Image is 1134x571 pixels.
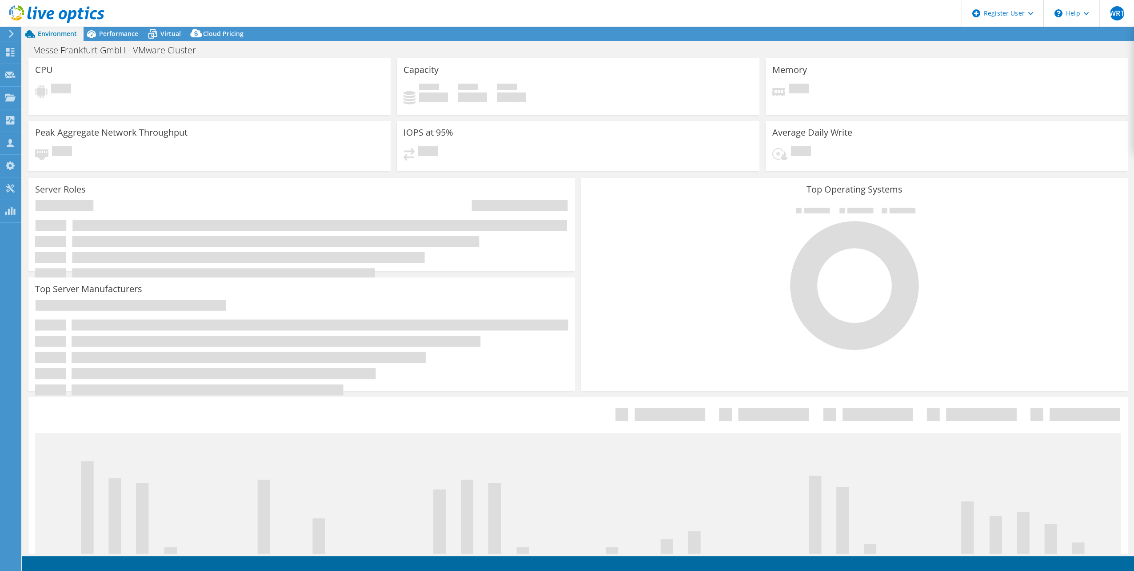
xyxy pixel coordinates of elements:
[403,128,453,137] h3: IOPS at 95%
[51,84,71,96] span: Pending
[35,128,188,137] h3: Peak Aggregate Network Throughput
[789,84,809,96] span: Pending
[35,185,86,194] h3: Server Roles
[497,84,517,92] span: Total
[418,146,438,158] span: Pending
[99,29,138,38] span: Performance
[419,84,439,92] span: Used
[458,92,487,102] h4: 0 GiB
[588,185,1121,194] h3: Top Operating Systems
[403,65,439,75] h3: Capacity
[29,45,210,55] h1: Messe Frankfurt GmbH - VMware Cluster
[419,92,448,102] h4: 0 GiB
[203,29,244,38] span: Cloud Pricing
[458,84,478,92] span: Free
[1110,6,1124,20] span: WRT
[160,29,181,38] span: Virtual
[1054,9,1062,17] svg: \n
[791,146,811,158] span: Pending
[35,65,53,75] h3: CPU
[52,146,72,158] span: Pending
[35,284,142,294] h3: Top Server Manufacturers
[497,92,526,102] h4: 0 GiB
[38,29,77,38] span: Environment
[772,65,807,75] h3: Memory
[772,128,852,137] h3: Average Daily Write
